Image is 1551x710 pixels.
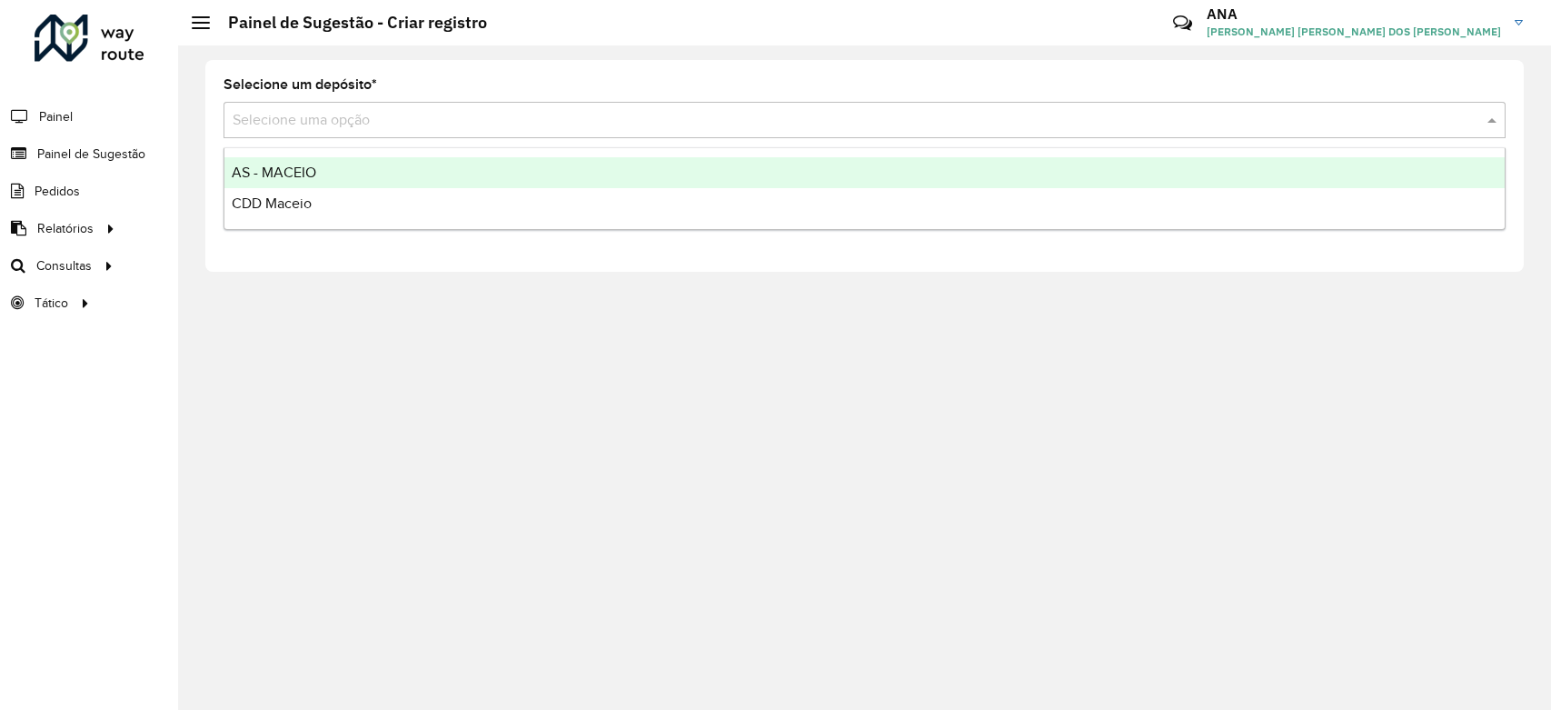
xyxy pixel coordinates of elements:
span: AS - MACEIO [232,165,316,180]
span: Consultas [36,256,92,275]
label: Selecione um depósito [224,74,377,95]
span: Painel de Sugestão [37,145,145,164]
h3: ANA [1207,5,1501,23]
span: Tático [35,294,68,313]
span: Painel [39,107,73,126]
span: Pedidos [35,182,80,201]
span: Relatórios [37,219,94,238]
ng-dropdown-panel: Options list [224,147,1506,230]
a: Contato Rápido [1163,4,1202,43]
span: [PERSON_NAME] [PERSON_NAME] DOS [PERSON_NAME] [1207,24,1501,40]
span: CDD Maceio [232,195,312,211]
h2: Painel de Sugestão - Criar registro [210,13,487,33]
